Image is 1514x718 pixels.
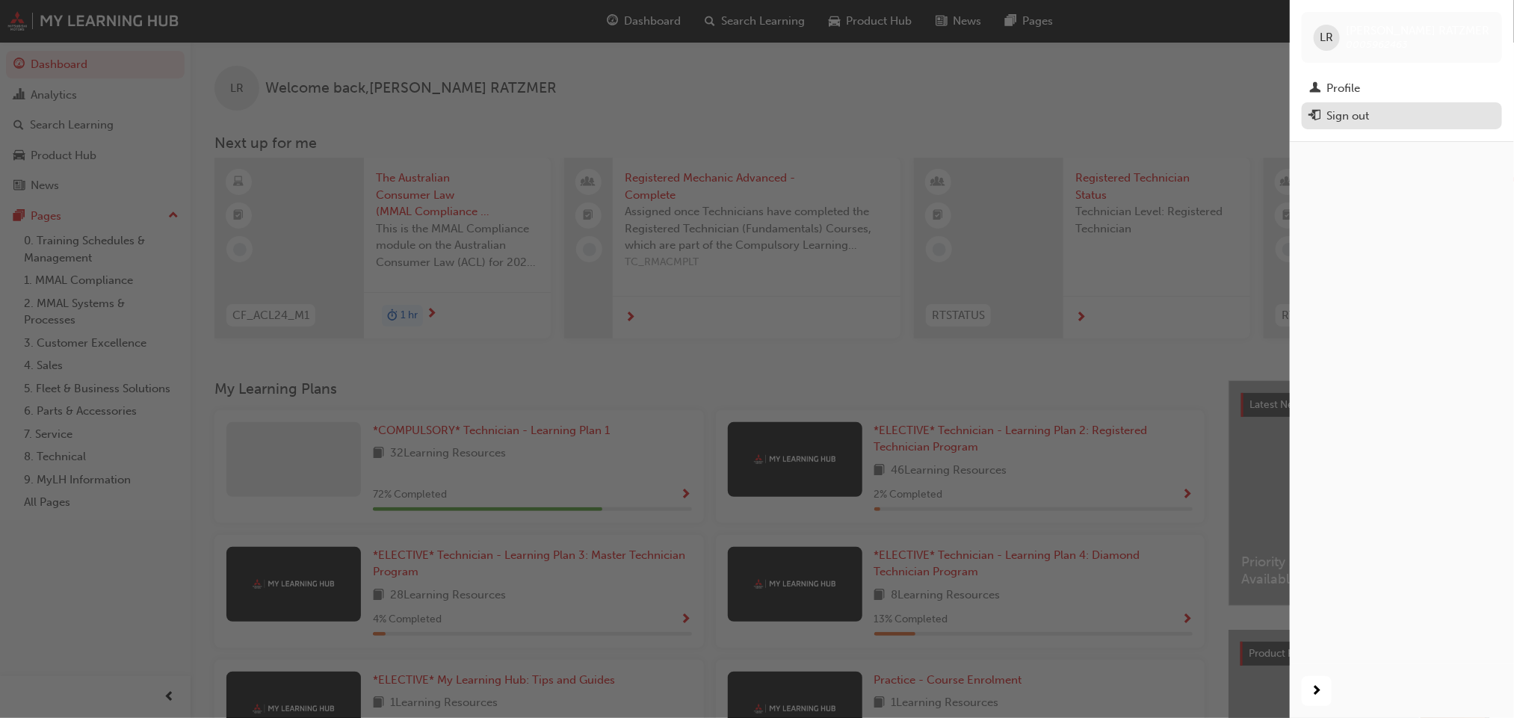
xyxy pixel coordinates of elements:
span: [PERSON_NAME] RATZMER [1346,24,1489,37]
span: exit-icon [1309,110,1320,123]
div: Sign out [1326,108,1369,125]
a: Profile [1302,75,1502,102]
span: man-icon [1309,82,1320,96]
div: Profile [1326,80,1360,97]
span: LR [1320,29,1334,46]
button: Sign out [1302,102,1502,130]
span: 0005962463 [1346,38,1408,51]
span: next-icon [1311,682,1323,701]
